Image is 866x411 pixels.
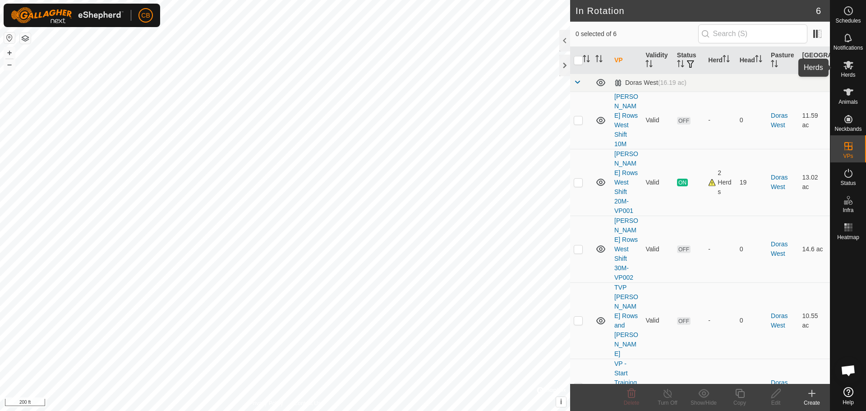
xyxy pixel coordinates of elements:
[723,56,730,64] p-sorticon: Activate to sort
[4,32,15,43] button: Reset Map
[799,282,830,359] td: 10.55 ac
[736,92,767,149] td: 0
[576,5,816,16] h2: In Rotation
[624,400,640,406] span: Delete
[708,316,732,325] div: -
[840,180,856,186] span: Status
[843,153,853,159] span: VPs
[294,399,321,407] a: Contact Us
[698,24,807,43] input: Search (S)
[642,92,673,149] td: Valid
[771,240,788,257] a: Doras West
[736,282,767,359] td: 0
[799,149,830,216] td: 13.02 ac
[708,383,732,392] div: -
[816,4,821,18] span: 6
[583,56,590,64] p-sorticon: Activate to sort
[736,47,767,74] th: Head
[20,33,31,44] button: Map Layers
[614,284,638,357] a: TVP [PERSON_NAME] Rows and [PERSON_NAME]
[794,399,830,407] div: Create
[677,117,691,125] span: OFF
[708,115,732,125] div: -
[677,317,691,325] span: OFF
[595,56,603,64] p-sorticon: Activate to sort
[686,399,722,407] div: Show/Hide
[560,398,562,406] span: i
[771,112,788,129] a: Doras West
[611,47,642,74] th: VP
[642,216,673,282] td: Valid
[722,399,758,407] div: Copy
[141,11,150,20] span: CB
[677,61,684,69] p-sorticon: Activate to sort
[767,47,798,74] th: Pasture
[834,126,861,132] span: Neckbands
[799,216,830,282] td: 14.6 ac
[771,379,788,396] a: Doras West
[645,61,653,69] p-sorticon: Activate to sort
[838,99,858,105] span: Animals
[708,245,732,254] div: -
[642,47,673,74] th: Validity
[249,399,283,407] a: Privacy Policy
[755,56,762,64] p-sorticon: Activate to sort
[642,149,673,216] td: Valid
[837,235,859,240] span: Heatmap
[4,59,15,70] button: –
[799,47,830,74] th: [GEOGRAPHIC_DATA] Area
[11,7,124,23] img: Gallagher Logo
[642,282,673,359] td: Valid
[4,47,15,58] button: +
[771,61,778,69] p-sorticon: Activate to sort
[758,399,794,407] div: Edit
[677,245,691,253] span: OFF
[673,47,705,74] th: Status
[771,312,788,329] a: Doras West
[614,217,638,281] a: [PERSON_NAME] Rows West Shift 30M-VP002
[614,150,638,214] a: [PERSON_NAME] Rows West Shift 20M-VP001
[614,93,638,148] a: [PERSON_NAME] Rows West Shift 10M
[816,61,824,69] p-sorticon: Activate to sort
[834,45,863,51] span: Notifications
[835,357,862,384] div: Open chat
[576,29,698,39] span: 0 selected of 6
[705,47,736,74] th: Herd
[843,400,854,405] span: Help
[736,149,767,216] td: 19
[799,92,830,149] td: 11.59 ac
[835,18,861,23] span: Schedules
[843,208,853,213] span: Infra
[649,399,686,407] div: Turn Off
[771,174,788,190] a: Doras West
[658,79,686,86] span: (16.19 ac)
[841,72,855,78] span: Herds
[556,397,566,407] button: i
[614,79,686,87] div: Doras West
[830,383,866,409] a: Help
[736,216,767,282] td: 0
[708,168,732,197] div: 2 Herds
[677,179,688,186] span: ON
